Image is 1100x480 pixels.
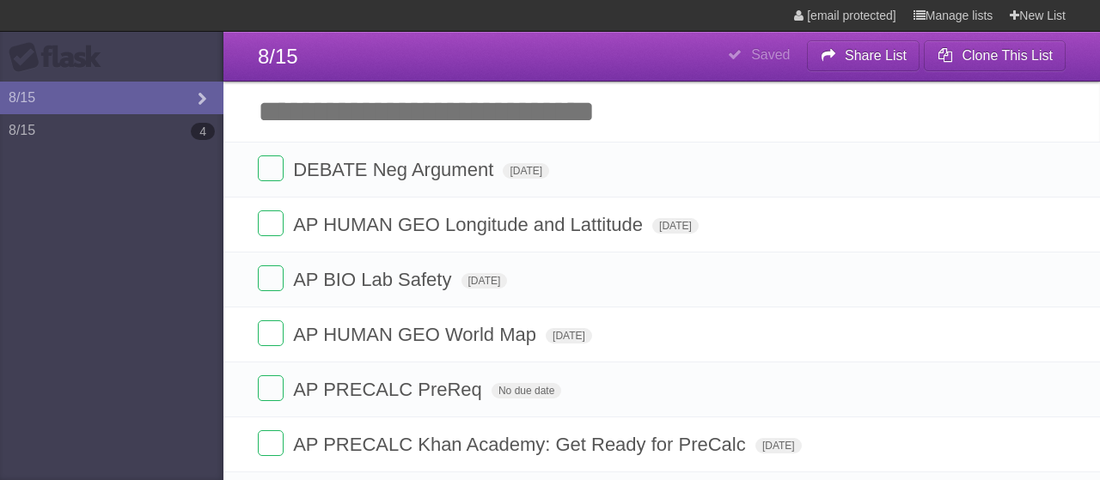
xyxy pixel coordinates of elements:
b: Saved [751,47,790,62]
span: AP PRECALC PreReq [293,379,486,400]
span: [DATE] [652,218,699,234]
span: [email protected] [807,9,896,22]
b: 4 [191,123,215,140]
span: AP BIO Lab Safety [293,269,455,290]
label: Done [258,430,284,456]
button: Clone This List [924,40,1066,71]
span: DEBATE Neg Argument [293,159,498,180]
span: No due date [492,383,561,398]
span: AP HUMAN GEO Longitude and Lattitude [293,214,647,235]
b: Clone This List [962,48,1053,63]
span: AP PRECALC Khan Academy: Get Ready for PreCalc [293,434,750,455]
span: [DATE] [755,438,802,453]
button: Share List [807,40,920,71]
div: Flask [9,42,112,73]
label: Done [258,210,284,236]
span: 8/15 [258,45,298,68]
span: [DATE] [546,328,592,343]
label: Done [258,155,284,181]
label: Done [258,265,284,291]
span: [DATE] [503,163,549,179]
b: Share List [845,48,907,63]
span: [DATE] [461,273,508,289]
label: Done [258,375,284,401]
label: Done [258,320,284,346]
span: AP HUMAN GEO World Map [293,324,541,345]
